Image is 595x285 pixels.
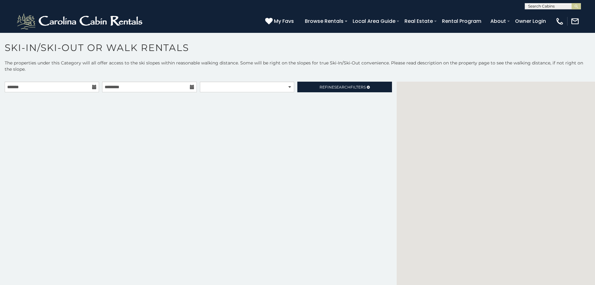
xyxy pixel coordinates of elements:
[16,12,145,31] img: White-1-2.png
[439,16,484,27] a: Rental Program
[297,82,392,92] a: RefineSearchFilters
[274,17,294,25] span: My Favs
[571,17,579,26] img: mail-regular-white.png
[555,17,564,26] img: phone-regular-white.png
[302,16,347,27] a: Browse Rentals
[401,16,436,27] a: Real Estate
[487,16,509,27] a: About
[512,16,549,27] a: Owner Login
[320,85,366,89] span: Refine Filters
[350,16,399,27] a: Local Area Guide
[265,17,295,25] a: My Favs
[334,85,350,89] span: Search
